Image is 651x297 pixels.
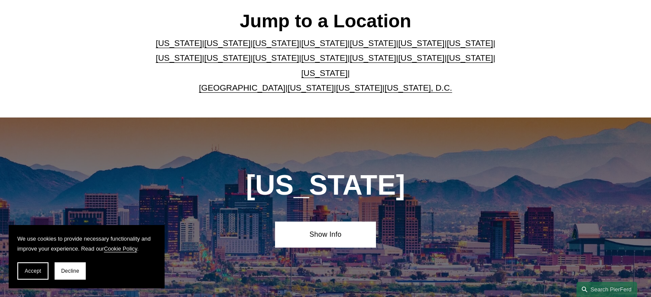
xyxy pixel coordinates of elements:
button: Accept [17,262,49,280]
a: [US_STATE] [447,39,493,48]
a: Cookie Policy [104,245,137,252]
p: We use cookies to provide necessary functionality and improve your experience. Read our . [17,234,156,254]
a: [US_STATE] [350,39,396,48]
section: Cookie banner [9,225,165,288]
a: [US_STATE] [447,53,493,62]
a: [US_STATE], D.C. [385,83,452,92]
a: [US_STATE] [288,83,334,92]
h1: [US_STATE] [199,170,452,201]
a: [US_STATE] [350,53,396,62]
a: [US_STATE] [156,53,202,62]
a: [US_STATE] [253,53,299,62]
span: Accept [25,268,41,274]
a: [US_STATE] [204,53,251,62]
a: [US_STATE] [156,39,202,48]
a: [US_STATE] [301,69,348,78]
a: [US_STATE] [253,39,299,48]
span: Decline [61,268,79,274]
a: Search this site [577,282,637,297]
a: [US_STATE] [398,39,444,48]
a: [GEOGRAPHIC_DATA] [199,83,285,92]
a: Show Info [275,222,376,248]
h2: Jump to a Location [149,10,502,32]
a: [US_STATE] [204,39,251,48]
a: [US_STATE] [336,83,382,92]
a: [US_STATE] [301,53,348,62]
button: Decline [55,262,86,280]
a: [US_STATE] [301,39,348,48]
a: [US_STATE] [398,53,444,62]
p: | | | | | | | | | | | | | | | | | | [149,36,502,96]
